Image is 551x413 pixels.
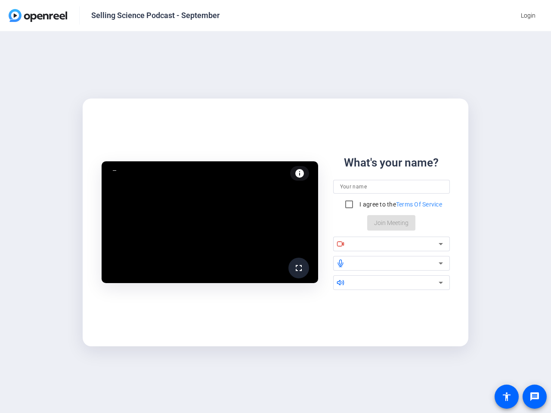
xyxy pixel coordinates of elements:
input: Your name [340,182,443,192]
button: Login [514,8,542,23]
mat-icon: accessibility [501,391,512,402]
img: OpenReel logo [9,9,67,22]
a: Terms Of Service [396,201,442,208]
div: Selling Science Podcast - September [91,10,220,21]
mat-icon: fullscreen [294,263,304,273]
label: I agree to the [358,200,442,209]
mat-icon: info [294,168,305,179]
div: What's your name? [344,154,439,171]
mat-icon: message [529,391,540,402]
span: Login [521,11,536,20]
